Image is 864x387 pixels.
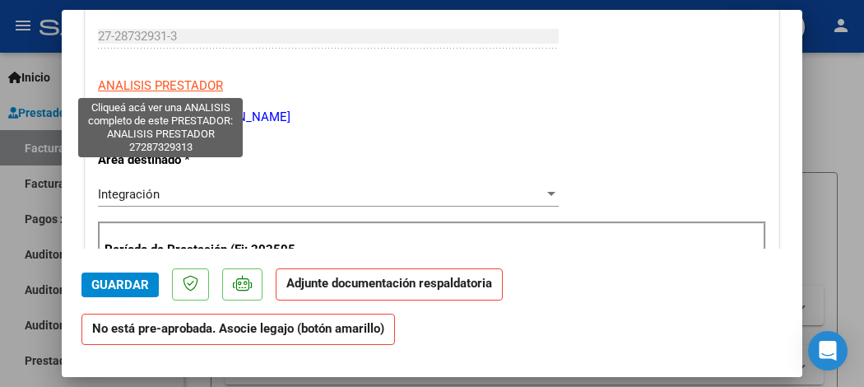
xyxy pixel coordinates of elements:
[98,78,223,93] span: ANALISIS PRESTADOR
[98,151,299,170] p: Area destinado *
[81,273,159,297] button: Guardar
[98,187,160,202] span: Integración
[81,314,395,346] strong: No está pre-aprobada. Asocie legajo (botón amarillo)
[808,331,848,371] div: Open Intercom Messenger
[98,108,766,127] p: [PERSON_NAME] [PERSON_NAME]
[286,276,492,291] strong: Adjunte documentación respaldatoria
[91,277,149,292] span: Guardar
[105,240,301,277] p: Período de Prestación (Ej: 202505 para Mayo 2025)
